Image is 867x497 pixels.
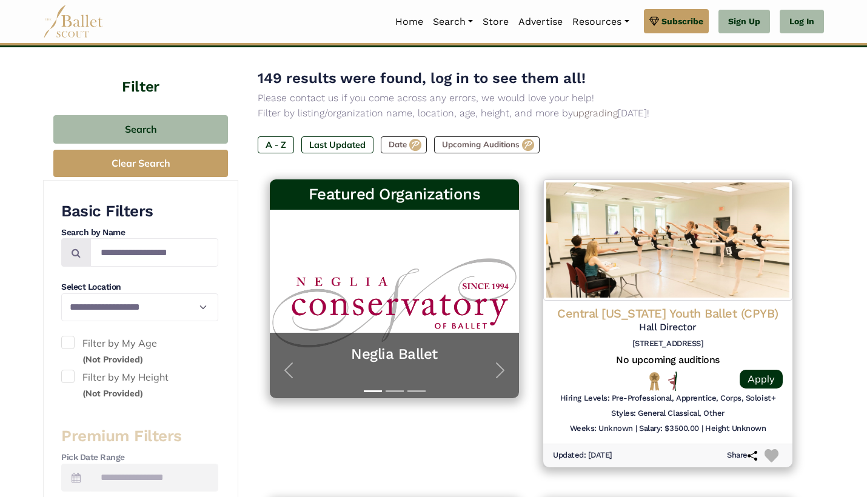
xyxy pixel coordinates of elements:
a: Apply [740,370,783,389]
img: All [668,372,677,391]
label: A - Z [258,136,294,153]
h3: Premium Filters [61,426,218,447]
img: National [647,372,662,390]
h4: Search by Name [61,227,218,239]
h6: Hiring Levels: Pre-Professional, Apprentice, Corps, Soloist+ [560,393,775,404]
h5: No upcoming auditions [553,354,783,367]
span: 149 results were found, log in to see them all! [258,70,586,87]
h6: Share [727,450,757,461]
label: Filter by My Height [61,370,218,401]
a: Sign Up [718,10,770,34]
img: Logo [543,179,792,301]
input: Search by names... [90,238,218,267]
a: Store [478,9,514,35]
button: Slide 2 [386,384,404,398]
h6: Height Unknown [705,424,766,434]
button: Slide 3 [407,384,426,398]
small: (Not Provided) [82,354,143,365]
h3: Featured Organizations [280,184,509,205]
button: Search [53,115,228,144]
h6: Salary: $3500.00 [639,424,698,434]
button: Clear Search [53,150,228,177]
h6: Updated: [DATE] [553,450,612,461]
h6: Weeks: Unknown [570,424,633,434]
small: (Not Provided) [82,388,143,399]
label: Date [381,136,427,153]
h4: Pick Date Range [61,452,218,464]
a: Resources [567,9,634,35]
h4: Central [US_STATE] Youth Ballet (CPYB) [553,305,783,321]
h4: Filter [43,47,238,97]
img: gem.svg [649,15,659,28]
p: Please contact us if you come across any errors, we would love your help! [258,90,805,106]
h6: | [635,424,637,434]
img: Heart [765,449,778,463]
h4: Select Location [61,281,218,293]
a: Neglia Ballet [282,345,507,364]
a: Advertise [514,9,567,35]
a: Home [390,9,428,35]
label: Filter by My Age [61,336,218,367]
p: Filter by listing/organization name, location, age, height, and more by [DATE]! [258,105,805,121]
button: Slide 1 [364,384,382,398]
label: Last Updated [301,136,373,153]
h6: Styles: General Classical, Other [611,409,725,419]
h6: [STREET_ADDRESS] [553,339,783,349]
a: Log In [780,10,824,34]
a: Subscribe [644,9,709,33]
h3: Basic Filters [61,201,218,222]
a: upgrading [573,107,618,119]
a: Search [428,9,478,35]
h6: | [701,424,703,434]
span: Subscribe [661,15,703,28]
label: Upcoming Auditions [434,136,540,153]
h5: Hall Director [553,321,783,334]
